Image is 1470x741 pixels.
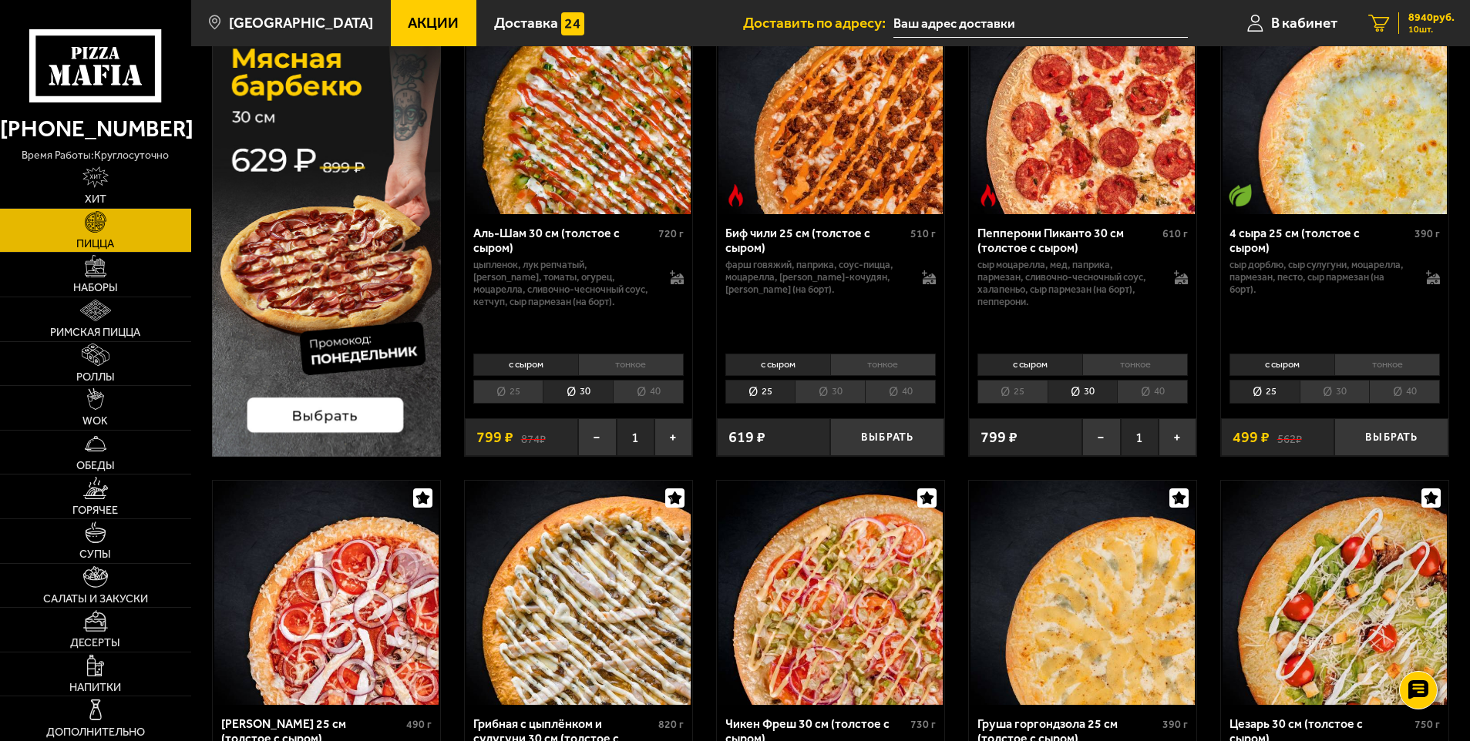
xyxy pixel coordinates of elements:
div: Пепперони Пиканто 30 см (толстое с сыром) [977,226,1159,255]
span: Акции [408,15,459,30]
li: 25 [725,380,796,404]
span: Доставить по адресу: [743,15,893,30]
a: Петровская 25 см (толстое с сыром) [213,481,440,705]
img: Острое блюдо [977,184,1000,207]
span: Обеды [76,461,115,471]
li: 40 [1117,380,1188,404]
li: тонкое [830,354,936,375]
span: Наборы [73,283,118,293]
button: + [1159,418,1196,456]
span: Роллы [76,372,115,383]
span: Супы [79,549,111,560]
span: 619 ₽ [728,430,765,445]
img: Острое блюдо [725,184,748,207]
li: 30 [795,380,865,404]
li: 40 [865,380,936,404]
span: 610 г [1162,227,1188,240]
span: 730 г [910,718,936,731]
p: фарш говяжий, паприка, соус-пицца, моцарелла, [PERSON_NAME]-кочудян, [PERSON_NAME] (на борт). [725,259,907,296]
img: Грибная с цыплёнком и сулугуни 30 см (толстое с сыром) [466,481,691,705]
span: 499 ₽ [1233,430,1270,445]
div: Аль-Шам 30 см (толстое с сыром) [473,226,654,255]
span: Горячее [72,505,118,516]
input: Ваш адрес доставки [893,9,1187,38]
li: 30 [543,380,613,404]
span: 8940 руб. [1408,12,1455,23]
span: 1 [1121,418,1159,456]
li: с сыром [725,354,830,375]
span: Пицца [76,239,114,250]
span: Римская пицца [50,327,140,338]
button: + [654,418,692,456]
li: 40 [613,380,684,404]
li: тонкое [1334,354,1440,375]
img: Вегетарианское блюдо [1229,184,1252,207]
span: 1 [617,418,654,456]
img: Чикен Фреш 30 см (толстое с сыром) [718,481,943,705]
span: Хит [85,194,106,205]
button: − [1082,418,1120,456]
li: тонкое [578,354,684,375]
p: сыр Моцарелла, мед, паприка, пармезан, сливочно-чесночный соус, халапеньо, сыр пармезан (на борт)... [977,259,1159,308]
a: Чикен Фреш 30 см (толстое с сыром) [717,481,944,705]
img: 15daf4d41897b9f0e9f617042186c801.svg [561,12,584,35]
img: Груша горгондзола 25 см (толстое с сыром) [970,481,1195,705]
s: 874 ₽ [521,430,546,445]
a: Груша горгондзола 25 см (толстое с сыром) [969,481,1196,705]
img: Петровская 25 см (толстое с сыром) [214,481,439,705]
li: 25 [473,380,543,404]
li: 30 [1048,380,1118,404]
span: 820 г [658,718,684,731]
span: 490 г [406,718,432,731]
span: В кабинет [1271,15,1337,30]
button: − [578,418,616,456]
span: 10 шт. [1408,25,1455,34]
span: 799 ₽ [981,430,1018,445]
span: [GEOGRAPHIC_DATA] [229,15,373,30]
s: 562 ₽ [1277,430,1302,445]
li: 25 [1229,380,1300,404]
img: Цезарь 30 см (толстое с сыром) [1223,481,1447,705]
a: Цезарь 30 см (толстое с сыром) [1221,481,1448,705]
button: Выбрать [830,418,944,456]
p: сыр дорблю, сыр сулугуни, моцарелла, пармезан, песто, сыр пармезан (на борт). [1229,259,1411,296]
span: Десерты [70,638,120,649]
span: 390 г [1414,227,1440,240]
div: Биф чили 25 см (толстое с сыром) [725,226,907,255]
span: 750 г [1414,718,1440,731]
li: с сыром [1229,354,1334,375]
div: 4 сыра 25 см (толстое с сыром) [1229,226,1411,255]
a: Грибная с цыплёнком и сулугуни 30 см (толстое с сыром) [465,481,692,705]
li: тонкое [1082,354,1188,375]
span: Дополнительно [46,727,145,738]
li: 30 [1300,380,1370,404]
span: Доставка [494,15,558,30]
li: с сыром [977,354,1082,375]
p: цыпленок, лук репчатый, [PERSON_NAME], томаты, огурец, моцарелла, сливочно-чесночный соус, кетчуп... [473,259,655,308]
span: 510 г [910,227,936,240]
span: Напитки [69,682,121,693]
li: 40 [1369,380,1440,404]
span: 799 ₽ [476,430,513,445]
span: WOK [82,416,108,427]
span: Салаты и закуски [43,594,148,605]
span: 390 г [1162,718,1188,731]
button: Выбрать [1334,418,1448,456]
span: 720 г [658,227,684,240]
li: 25 [977,380,1048,404]
li: с сыром [473,354,578,375]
